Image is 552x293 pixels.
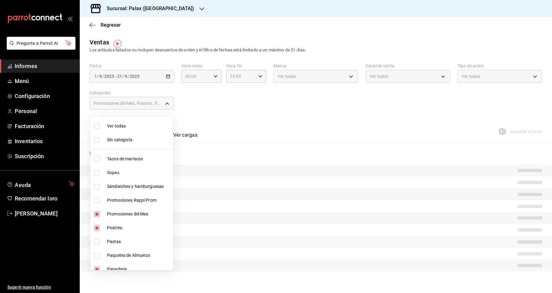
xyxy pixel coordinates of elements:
font: Postres. [107,225,123,230]
font: Sándwiches y hamburguesas [107,184,164,189]
font: Promociones Rappi Prom [107,198,156,203]
font: Pastas [107,239,121,244]
font: Sin categoría [107,137,132,142]
font: Ver todas [107,124,126,128]
font: Tacos de mariscos [107,156,143,161]
img: Marcador de información sobre herramientas [114,40,121,48]
font: Paquetes de Almuerzo [107,253,151,258]
font: Sopas [107,170,119,175]
font: Promociones del Mes [107,211,148,216]
font: Panadería [107,267,127,272]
